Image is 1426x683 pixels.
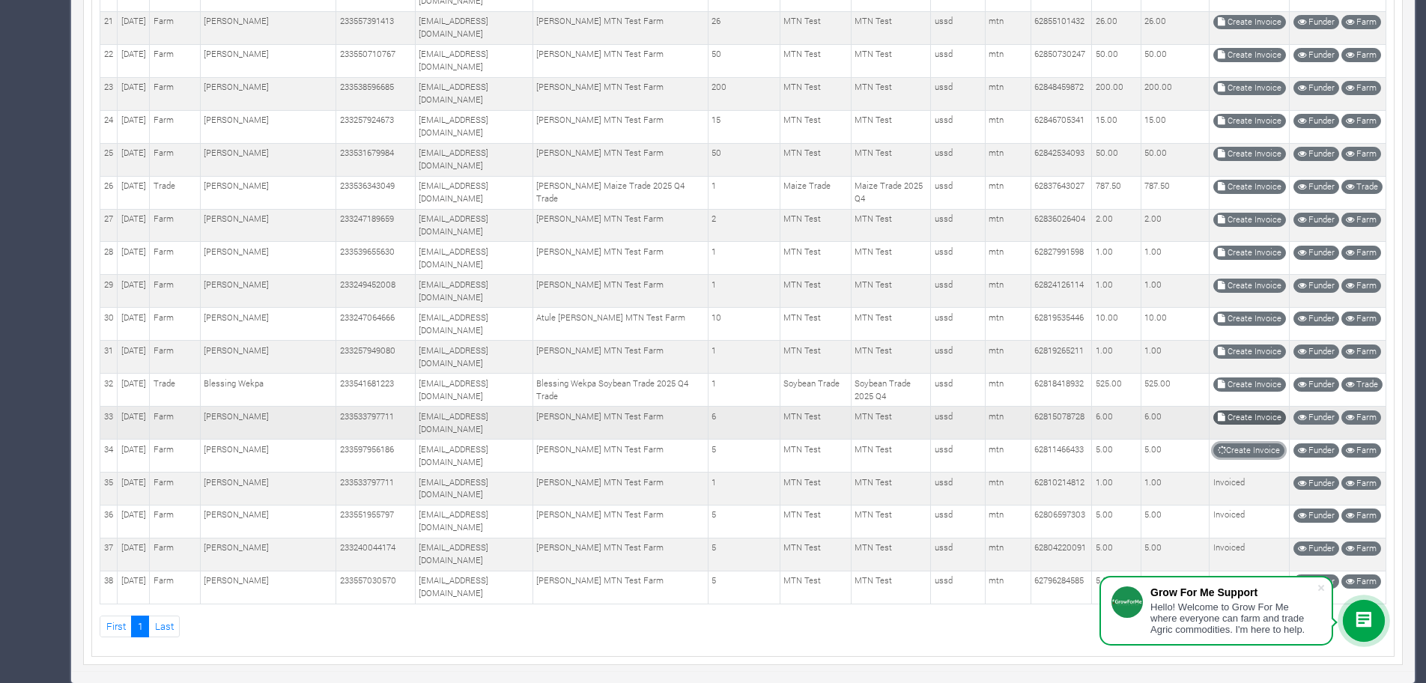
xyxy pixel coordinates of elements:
[1293,48,1339,62] a: Funder
[1031,11,1092,44] td: 62855101432
[1150,601,1317,635] div: Hello! Welcome to Grow For Me where everyone can farm and trade Agric commodities. I'm here to help.
[931,77,986,110] td: ussd
[1092,308,1141,341] td: 10.00
[1031,308,1092,341] td: 62819535446
[533,44,708,77] td: [PERSON_NAME] MTN Test Farm
[200,143,336,176] td: [PERSON_NAME]
[533,308,708,341] td: Atule [PERSON_NAME] MTN Test Farm
[533,242,708,275] td: [PERSON_NAME] MTN Test Farm
[780,308,851,341] td: MTN Test
[415,275,533,308] td: [EMAIL_ADDRESS][DOMAIN_NAME]
[100,374,118,407] td: 32
[118,176,150,209] td: [DATE]
[150,407,201,440] td: Farm
[1031,242,1092,275] td: 62827991598
[100,11,118,44] td: 21
[851,11,930,44] td: MTN Test
[1031,505,1092,538] td: 62806597303
[1341,377,1383,392] a: Trade
[1293,180,1339,194] a: Funder
[118,440,150,473] td: [DATE]
[1031,110,1092,143] td: 62846705341
[1141,209,1209,242] td: 2.00
[985,275,1031,308] td: mtn
[336,110,415,143] td: 233257924673
[150,110,201,143] td: Farm
[708,308,780,341] td: 10
[780,11,851,44] td: MTN Test
[200,275,336,308] td: [PERSON_NAME]
[1293,246,1339,260] a: Funder
[851,505,930,538] td: MTN Test
[100,77,118,110] td: 23
[200,505,336,538] td: [PERSON_NAME]
[1092,242,1141,275] td: 1.00
[985,242,1031,275] td: mtn
[533,77,708,110] td: [PERSON_NAME] MTN Test Farm
[118,374,150,407] td: [DATE]
[1141,11,1209,44] td: 26.00
[336,341,415,374] td: 233257949080
[1293,344,1339,359] a: Funder
[985,308,1031,341] td: mtn
[150,505,201,538] td: Farm
[708,143,780,176] td: 50
[1092,176,1141,209] td: 787.50
[931,209,986,242] td: ussd
[780,209,851,242] td: MTN Test
[415,308,533,341] td: [EMAIL_ADDRESS][DOMAIN_NAME]
[708,374,780,407] td: 1
[533,505,708,538] td: [PERSON_NAME] MTN Test Farm
[200,176,336,209] td: [PERSON_NAME]
[708,505,780,538] td: 5
[118,308,150,341] td: [DATE]
[1341,15,1381,29] a: Farm
[1092,77,1141,110] td: 200.00
[533,143,708,176] td: [PERSON_NAME] MTN Test Farm
[415,341,533,374] td: [EMAIL_ADDRESS][DOMAIN_NAME]
[415,242,533,275] td: [EMAIL_ADDRESS][DOMAIN_NAME]
[1092,44,1141,77] td: 50.00
[851,275,930,308] td: MTN Test
[1213,410,1286,425] a: Create Invoice
[931,242,986,275] td: ussd
[1213,443,1284,458] a: Create Invoice
[150,143,201,176] td: Farm
[415,209,533,242] td: [EMAIL_ADDRESS][DOMAIN_NAME]
[100,440,118,473] td: 34
[1141,341,1209,374] td: 1.00
[1031,143,1092,176] td: 62842534093
[1341,48,1381,62] a: Farm
[780,242,851,275] td: MTN Test
[1293,114,1339,128] a: Funder
[1213,15,1286,29] a: Create Invoice
[931,143,986,176] td: ussd
[100,407,118,440] td: 33
[780,143,851,176] td: MTN Test
[415,11,533,44] td: [EMAIL_ADDRESS][DOMAIN_NAME]
[985,77,1031,110] td: mtn
[131,616,149,637] a: 1
[1293,279,1339,293] a: Funder
[415,374,533,407] td: [EMAIL_ADDRESS][DOMAIN_NAME]
[931,505,986,538] td: ussd
[150,440,201,473] td: Farm
[1293,509,1339,523] a: Funder
[150,374,201,407] td: Trade
[1213,81,1286,95] a: Create Invoice
[931,341,986,374] td: ussd
[1293,410,1339,425] a: Funder
[1141,407,1209,440] td: 6.00
[851,77,930,110] td: MTN Test
[780,176,851,209] td: Maize Trade
[1210,505,1290,538] td: Invoiced
[780,440,851,473] td: MTN Test
[985,110,1031,143] td: mtn
[533,176,708,209] td: [PERSON_NAME] Maize Trade 2025 Q4 Trade
[200,473,336,506] td: [PERSON_NAME]
[1031,176,1092,209] td: 62837643027
[1213,213,1286,227] a: Create Invoice
[336,374,415,407] td: 233541681223
[708,110,780,143] td: 15
[851,44,930,77] td: MTN Test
